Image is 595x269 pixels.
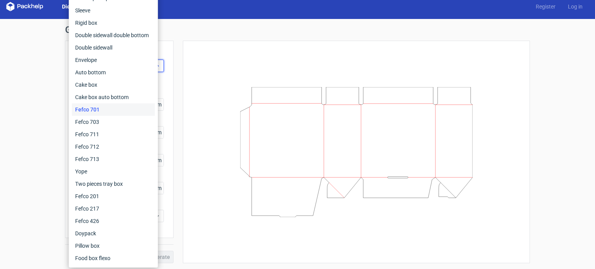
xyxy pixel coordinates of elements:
[72,140,155,153] div: Fefco 712
[72,41,155,54] div: Double sidewall
[72,227,155,240] div: Doypack
[562,3,589,10] a: Log in
[72,128,155,140] div: Fefco 711
[72,29,155,41] div: Double sidewall double bottom
[530,3,562,10] a: Register
[72,215,155,227] div: Fefco 426
[72,79,155,91] div: Cake box
[72,178,155,190] div: Two pieces tray box
[72,4,155,17] div: Sleeve
[72,66,155,79] div: Auto bottom
[72,54,155,66] div: Envelope
[56,3,88,10] a: Dielines
[72,252,155,264] div: Food box flexo
[65,25,530,34] h1: Generate new dieline
[72,190,155,202] div: Fefco 201
[72,153,155,165] div: Fefco 713
[72,103,155,116] div: Fefco 701
[72,165,155,178] div: Yope
[72,240,155,252] div: Pillow box
[72,91,155,103] div: Cake box auto bottom
[72,116,155,128] div: Fefco 703
[72,17,155,29] div: Rigid box
[72,202,155,215] div: Fefco 217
